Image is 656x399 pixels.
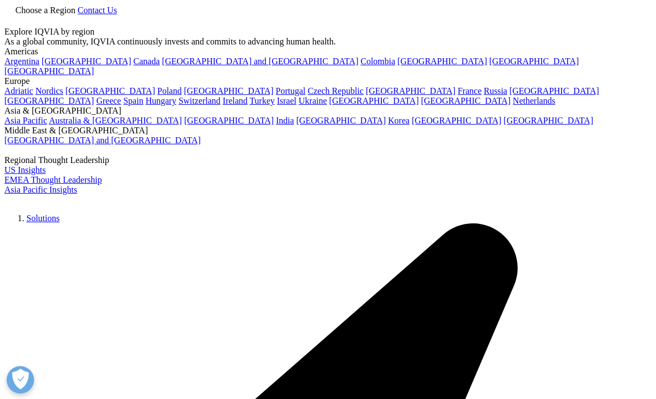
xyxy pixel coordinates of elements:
a: Czech Republic [308,86,364,95]
a: Argentina [4,57,40,66]
div: Regional Thought Leadership [4,155,652,165]
a: Israel [277,96,297,105]
button: Open Preferences [7,366,34,394]
a: Russia [484,86,508,95]
a: US Insights [4,165,46,175]
a: [GEOGRAPHIC_DATA] [296,116,386,125]
a: [GEOGRAPHIC_DATA] [421,96,510,105]
a: [GEOGRAPHIC_DATA] [4,66,94,76]
a: [GEOGRAPHIC_DATA] and [GEOGRAPHIC_DATA] [4,136,201,145]
a: Contact Us [77,5,117,15]
div: Middle East & [GEOGRAPHIC_DATA] [4,126,652,136]
a: [GEOGRAPHIC_DATA] [366,86,455,95]
a: Canada [134,57,160,66]
a: [GEOGRAPHIC_DATA] [412,116,501,125]
a: [GEOGRAPHIC_DATA] [397,57,487,66]
a: [GEOGRAPHIC_DATA] [184,116,274,125]
a: [GEOGRAPHIC_DATA] [509,86,599,95]
a: Nordics [35,86,63,95]
a: [GEOGRAPHIC_DATA] and [GEOGRAPHIC_DATA] [162,57,358,66]
div: Asia & [GEOGRAPHIC_DATA] [4,106,652,116]
a: [GEOGRAPHIC_DATA] [4,96,94,105]
a: [GEOGRAPHIC_DATA] [490,57,579,66]
div: Explore IQVIA by region [4,27,652,37]
a: [GEOGRAPHIC_DATA] [184,86,274,95]
a: Colombia [360,57,395,66]
a: [GEOGRAPHIC_DATA] [329,96,419,105]
a: Asia Pacific [4,116,47,125]
a: Poland [157,86,181,95]
a: Adriatic [4,86,33,95]
a: Solutions [26,213,59,223]
a: Ukraine [299,96,327,105]
a: Greece [96,96,121,105]
a: Korea [388,116,409,125]
a: France [458,86,482,95]
a: [GEOGRAPHIC_DATA] [42,57,131,66]
div: As a global community, IQVIA continuously invests and commits to advancing human health. [4,37,652,47]
a: Spain [123,96,143,105]
div: Americas [4,47,652,57]
span: Choose a Region [15,5,75,15]
a: [GEOGRAPHIC_DATA] [65,86,155,95]
a: Asia Pacific Insights [4,185,77,194]
a: Netherlands [513,96,555,105]
a: Portugal [276,86,305,95]
a: Ireland [223,96,247,105]
a: Turkey [249,96,275,105]
a: EMEA Thought Leadership [4,175,102,184]
a: [GEOGRAPHIC_DATA] [504,116,593,125]
a: Hungary [146,96,176,105]
a: India [276,116,294,125]
div: Europe [4,76,652,86]
a: Switzerland [179,96,220,105]
a: Australia & [GEOGRAPHIC_DATA] [49,116,182,125]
